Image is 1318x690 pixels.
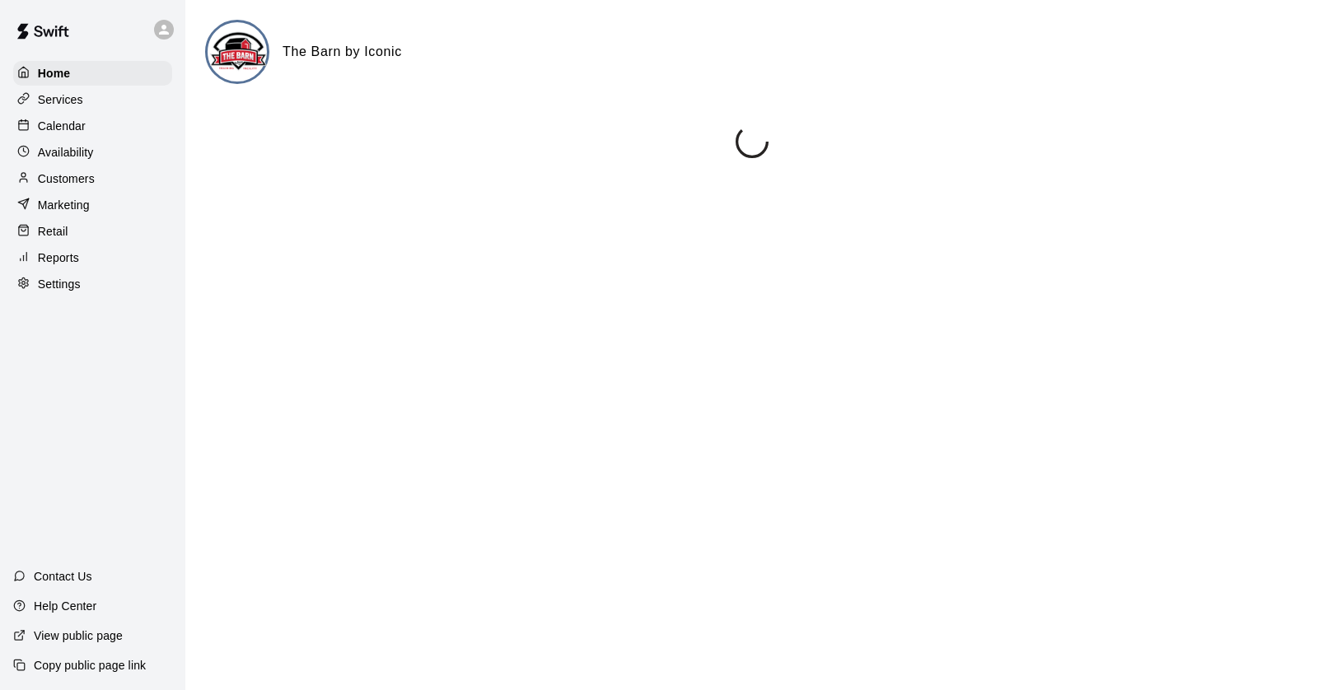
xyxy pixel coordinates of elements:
a: Home [13,61,172,86]
p: Reports [38,249,79,266]
p: Home [38,65,71,82]
a: Services [13,87,172,112]
a: Availability [13,140,172,165]
p: Help Center [34,598,96,614]
img: The Barn by Iconic logo [208,22,269,84]
p: Copy public page link [34,657,146,674]
p: Calendar [38,118,86,134]
p: Retail [38,223,68,240]
p: Marketing [38,197,90,213]
h6: The Barn by Iconic [283,41,402,63]
p: Settings [38,276,81,292]
a: Retail [13,219,172,244]
p: Customers [38,170,95,187]
a: Customers [13,166,172,191]
a: Settings [13,272,172,296]
a: Calendar [13,114,172,138]
p: Contact Us [34,568,92,585]
a: Reports [13,245,172,270]
a: Marketing [13,193,172,217]
p: Services [38,91,83,108]
p: Availability [38,144,94,161]
p: View public page [34,627,123,644]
